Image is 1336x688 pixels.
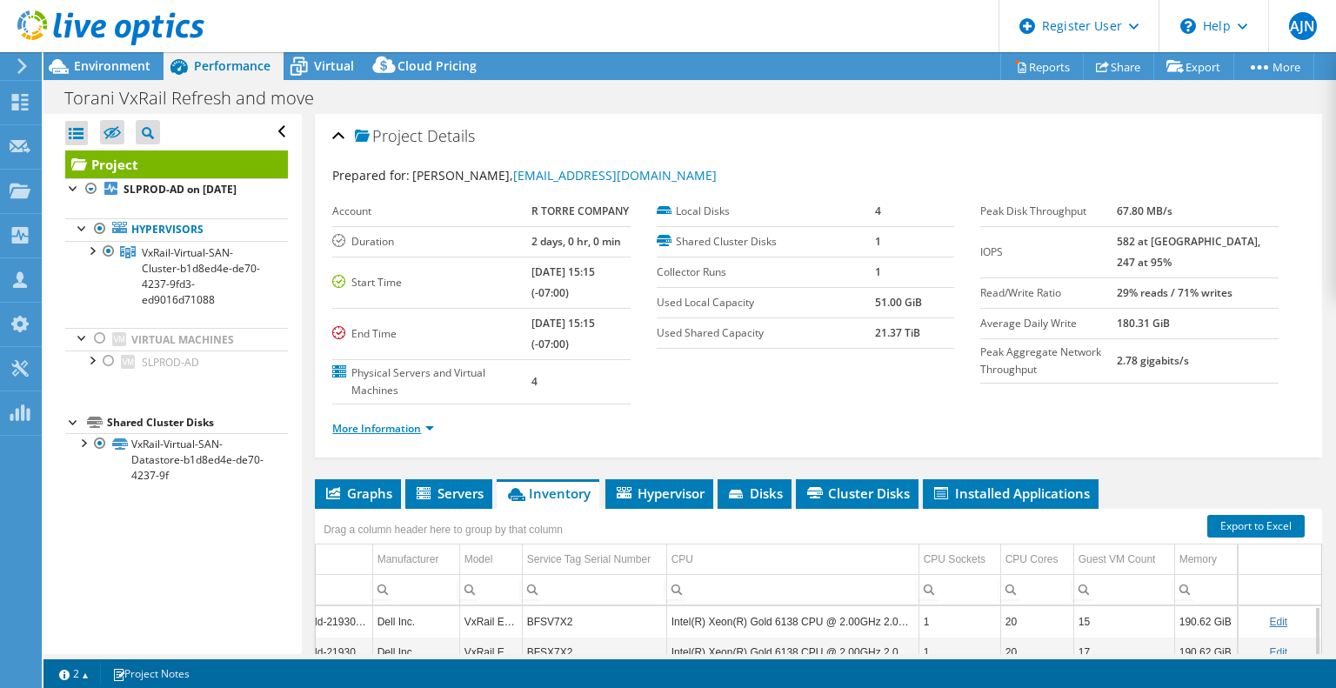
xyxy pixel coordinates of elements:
div: Manufacturer [377,549,439,570]
label: Peak Aggregate Network Throughput [980,344,1116,378]
span: Graphs [324,484,392,502]
td: Model Column [459,544,522,575]
span: [PERSON_NAME], [412,167,717,184]
a: Share [1083,53,1154,80]
div: CPU Cores [1005,549,1059,570]
span: Environment [74,57,150,74]
a: Edit [1269,646,1287,658]
a: SLPROD-AD [65,351,288,373]
b: SLPROD-AD on [DATE] [124,182,237,197]
span: VxRail-Virtual-SAN-Cluster-b1d8ed4e-de70-4237-9fd3-ed9016d71088 [142,245,260,307]
span: Installed Applications [932,484,1090,502]
label: Read/Write Ratio [980,284,1116,302]
td: Column CPU Sockets, Value 1 [918,637,1000,667]
td: Guest VM Count Column [1073,544,1174,575]
td: Column Manufacturer, Filter cell [372,574,459,605]
span: Virtual [314,57,354,74]
a: More [1233,53,1314,80]
div: Shared Cluster Disks [107,412,288,433]
b: 2.78 gigabits/s [1117,353,1189,368]
b: 582 at [GEOGRAPHIC_DATA], 247 at 95% [1117,234,1260,270]
a: Project Notes [100,663,202,685]
span: AJN [1289,12,1317,40]
td: Column Guest VM Count, Filter cell [1073,574,1174,605]
label: Used Local Capacity [657,294,875,311]
label: Shared Cluster Disks [657,233,875,250]
span: Details [427,125,475,146]
td: Column CPU Cores, Value 20 [1000,637,1073,667]
h1: Torani VxRail Refresh and move [57,89,341,108]
span: Cloud Pricing [397,57,477,74]
div: CPU [671,549,693,570]
a: VxRail-Virtual-SAN-Datastore-b1d8ed4e-de70-4237-9f [65,433,288,487]
span: Inventory [505,484,591,502]
b: 21.37 TiB [875,325,920,340]
label: End Time [332,325,531,343]
label: Physical Servers and Virtual Machines [332,364,531,399]
div: Model [464,549,493,570]
label: Account [332,203,531,220]
span: Disks [726,484,783,502]
a: Export [1153,53,1234,80]
td: Column Guest VM Count, Value 17 [1073,637,1174,667]
div: Guest VM Count [1079,549,1156,570]
b: 1 [875,234,881,249]
div: CPU Sockets [924,549,985,570]
a: Project [65,150,288,178]
span: SLPROD-AD [142,355,199,370]
td: Column CPU, Filter cell [666,574,918,605]
td: Column Guest VM Count, Value 15 [1073,606,1174,637]
td: Column CPU Cores, Value 20 [1000,606,1073,637]
label: Used Shared Capacity [657,324,875,342]
div: Memory [1179,549,1217,570]
b: [DATE] 15:15 (-07:00) [531,316,595,351]
td: Column Manufacturer, Value Dell Inc. [372,606,459,637]
td: Column Model, Value VxRail E560 [459,606,522,637]
label: Local Disks [657,203,875,220]
td: CPU Cores Column [1000,544,1073,575]
a: Reports [1000,53,1084,80]
b: 1 [875,264,881,279]
b: 51.00 GiB [875,295,922,310]
div: Drag a column header here to group by that column [319,518,567,542]
span: Hypervisor [614,484,705,502]
b: 29% reads / 71% writes [1117,285,1232,300]
label: Average Daily Write [980,315,1116,332]
td: Manufacturer Column [372,544,459,575]
span: Servers [414,484,484,502]
b: 180.31 GiB [1117,316,1170,331]
td: Column Memory, Value 190.62 GiB [1174,637,1238,667]
td: Column CPU Cores, Filter cell [1000,574,1073,605]
td: Column Memory, Value 190.62 GiB [1174,606,1238,637]
td: Column CPU Sockets, Filter cell [918,574,1000,605]
svg: \n [1180,18,1196,34]
td: Column Model, Value VxRail E560 [459,637,522,667]
td: Column Model, Filter cell [459,574,522,605]
span: Performance [194,57,271,74]
b: 67.80 MB/s [1117,204,1172,218]
a: Virtual Machines [65,328,288,351]
b: 4 [875,204,881,218]
label: Peak Disk Throughput [980,203,1116,220]
b: [DATE] 15:15 (-07:00) [531,264,595,300]
label: Duration [332,233,531,250]
td: Column Service Tag Serial Number, Filter cell [522,574,666,605]
td: Memory Column [1174,544,1238,575]
a: Edit [1269,616,1287,628]
td: Column CPU, Value Intel(R) Xeon(R) Gold 6138 CPU @ 2.00GHz 2.00 GHz [666,606,918,637]
td: Column Memory, Filter cell [1174,574,1238,605]
span: Cluster Disks [805,484,910,502]
b: R TORRE COMPANY [531,204,629,218]
td: Column Service Tag Serial Number, Value BFSV7X2 [522,606,666,637]
label: IOPS [980,244,1116,261]
td: CPU Sockets Column [918,544,1000,575]
label: Collector Runs [657,264,875,281]
td: Column CPU Sockets, Value 1 [918,606,1000,637]
a: More Information [332,421,434,436]
a: [EMAIL_ADDRESS][DOMAIN_NAME] [513,167,717,184]
span: Project [355,128,423,145]
td: Column Manufacturer, Value Dell Inc. [372,637,459,667]
a: VxRail-Virtual-SAN-Cluster-b1d8ed4e-de70-4237-9fd3-ed9016d71088 [65,241,288,311]
label: Prepared for: [332,167,410,184]
b: 2 days, 0 hr, 0 min [531,234,621,249]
